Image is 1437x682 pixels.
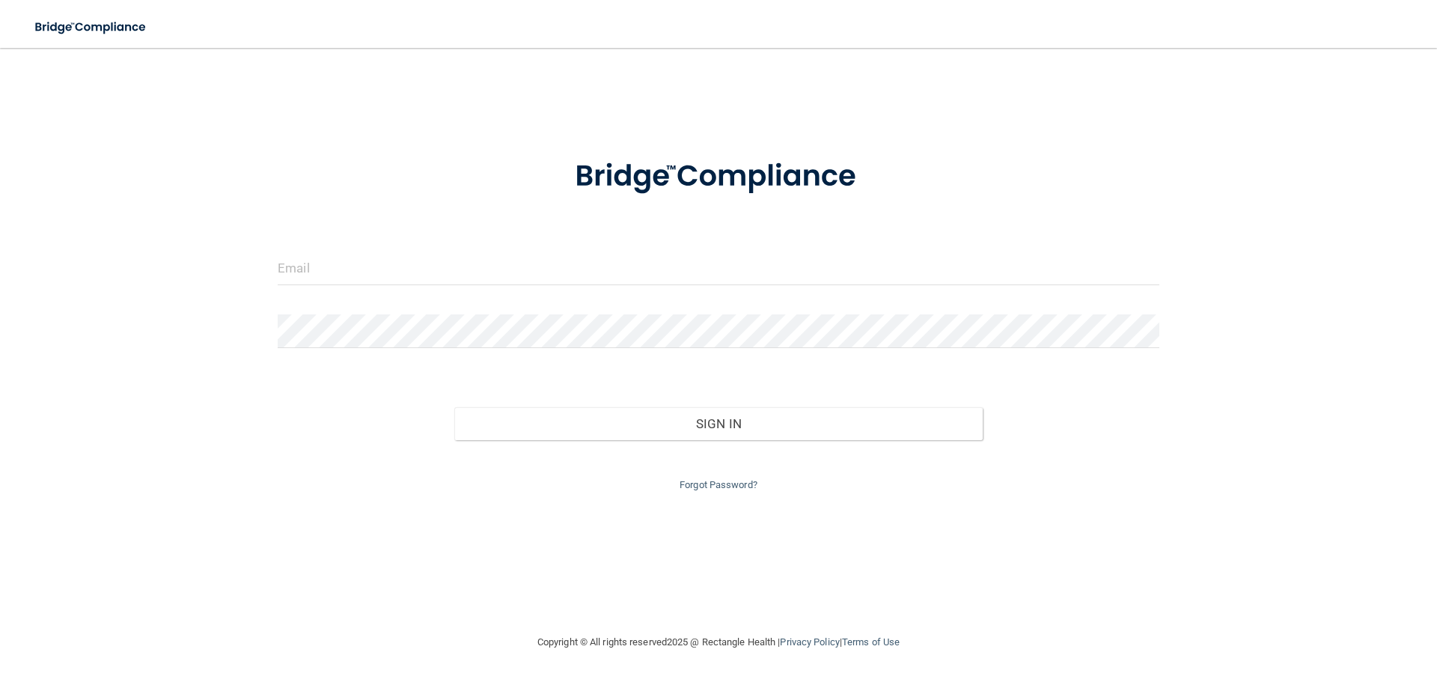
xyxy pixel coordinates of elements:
[842,636,900,648] a: Terms of Use
[680,479,757,490] a: Forgot Password?
[780,636,839,648] a: Privacy Policy
[445,618,992,666] div: Copyright © All rights reserved 2025 @ Rectangle Health | |
[454,407,983,440] button: Sign In
[544,138,893,216] img: bridge_compliance_login_screen.278c3ca4.svg
[22,12,160,43] img: bridge_compliance_login_screen.278c3ca4.svg
[278,252,1159,285] input: Email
